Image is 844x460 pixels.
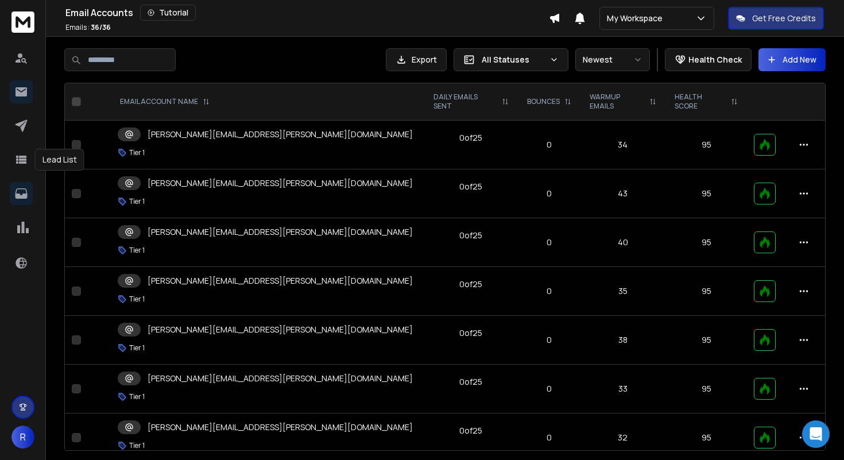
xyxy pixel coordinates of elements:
div: Lead List [35,149,84,171]
p: WARMUP EMAILS [590,92,645,111]
p: Health Check [688,54,742,65]
div: 0 of 25 [459,425,482,436]
td: 35 [580,267,666,316]
p: BOUNCES [527,97,560,106]
p: Tier 1 [129,295,145,304]
div: Email Accounts [65,5,549,21]
p: 0 [525,139,574,150]
p: Tier 1 [129,343,145,353]
p: Emails : [65,23,111,32]
button: Get Free Credits [728,7,824,30]
button: Tutorial [140,5,196,21]
td: 40 [580,218,666,267]
p: DAILY EMAILS SENT [433,92,497,111]
p: Tier 1 [129,148,145,157]
button: R [11,426,34,449]
p: Tier 1 [129,441,145,450]
button: Health Check [665,48,752,71]
p: 0 [525,188,574,199]
div: 0 of 25 [459,279,482,290]
div: 0 of 25 [459,376,482,388]
td: 95 [665,267,747,316]
td: 43 [580,169,666,218]
p: Tier 1 [129,246,145,255]
button: Export [386,48,447,71]
div: 0 of 25 [459,181,482,192]
p: 0 [525,383,574,395]
p: Tier 1 [129,197,145,206]
p: HEALTH SCORE [675,92,726,111]
p: [PERSON_NAME][EMAIL_ADDRESS][PERSON_NAME][DOMAIN_NAME] [148,373,413,384]
div: 0 of 25 [459,230,482,241]
p: [PERSON_NAME][EMAIL_ADDRESS][PERSON_NAME][DOMAIN_NAME] [148,226,413,238]
p: My Workspace [607,13,667,24]
td: 38 [580,316,666,365]
p: [PERSON_NAME][EMAIL_ADDRESS][PERSON_NAME][DOMAIN_NAME] [148,324,413,335]
button: Newest [575,48,650,71]
p: All Statuses [482,54,545,65]
div: Open Intercom Messenger [802,420,830,448]
p: [PERSON_NAME][EMAIL_ADDRESS][PERSON_NAME][DOMAIN_NAME] [148,129,413,140]
p: [PERSON_NAME][EMAIL_ADDRESS][PERSON_NAME][DOMAIN_NAME] [148,422,413,433]
td: 95 [665,365,747,413]
p: [PERSON_NAME][EMAIL_ADDRESS][PERSON_NAME][DOMAIN_NAME] [148,275,413,287]
p: Tier 1 [129,392,145,401]
p: 0 [525,237,574,248]
td: 34 [580,121,666,169]
td: 95 [665,316,747,365]
span: 36 / 36 [91,22,111,32]
div: 0 of 25 [459,327,482,339]
td: 95 [665,218,747,267]
div: 0 of 25 [459,132,482,144]
div: EMAIL ACCOUNT NAME [120,97,210,106]
p: 0 [525,285,574,297]
td: 33 [580,365,666,413]
p: 0 [525,334,574,346]
p: [PERSON_NAME][EMAIL_ADDRESS][PERSON_NAME][DOMAIN_NAME] [148,177,413,189]
button: Add New [758,48,826,71]
p: 0 [525,432,574,443]
td: 95 [665,169,747,218]
p: Get Free Credits [752,13,816,24]
td: 95 [665,121,747,169]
